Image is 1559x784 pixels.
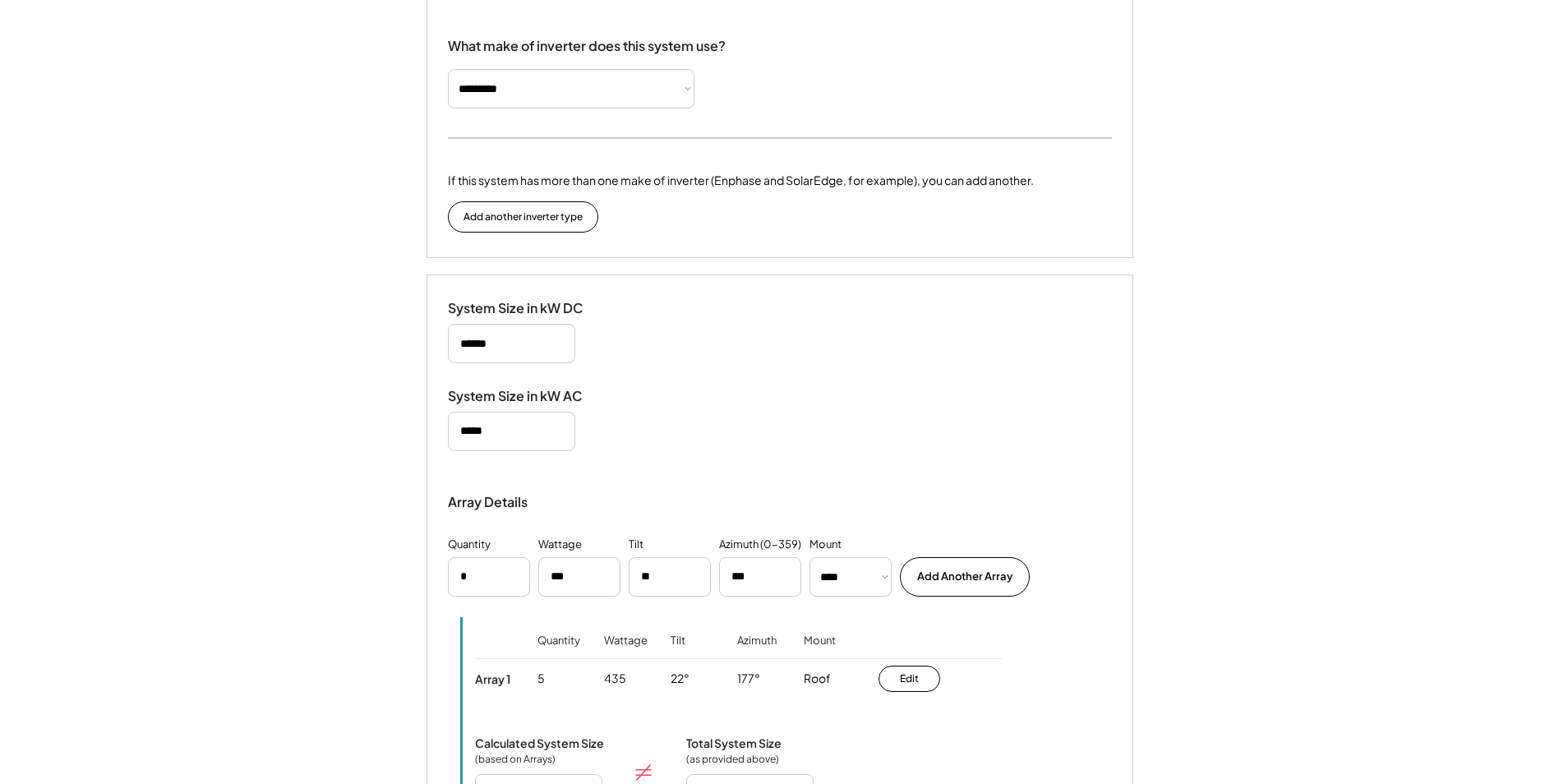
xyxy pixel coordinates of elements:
button: Add another inverter type [448,201,598,233]
div: 22° [671,671,690,687]
div: Wattage [538,537,582,553]
div: Azimuth [737,634,777,671]
div: Quantity [448,537,491,553]
div: 5 [537,671,545,687]
div: (as provided above) [686,753,779,766]
div: Tilt [671,634,685,671]
div: Wattage [604,634,648,671]
div: 435 [604,671,626,687]
div: Quantity [537,634,580,671]
div: Calculated System Size [475,736,604,750]
div: What make of inverter does this system use? [448,21,726,58]
button: Add Another Array [900,557,1030,597]
div: Array Details [448,492,530,512]
div: If this system has more than one make of inverter (Enphase and SolarEdge, for example), you can a... [448,172,1034,189]
div: System Size in kW DC [448,300,612,317]
div: System Size in kW AC [448,388,612,405]
div: 177° [737,671,760,687]
div: Mount [804,634,836,671]
div: Array 1 [475,671,510,686]
div: (based on Arrays) [475,753,557,766]
button: Edit [879,666,940,692]
div: Azimuth (0-359) [719,537,801,553]
div: Mount [809,537,842,553]
div: Total System Size [686,736,782,750]
div: Roof [804,671,831,687]
div: Tilt [629,537,643,553]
